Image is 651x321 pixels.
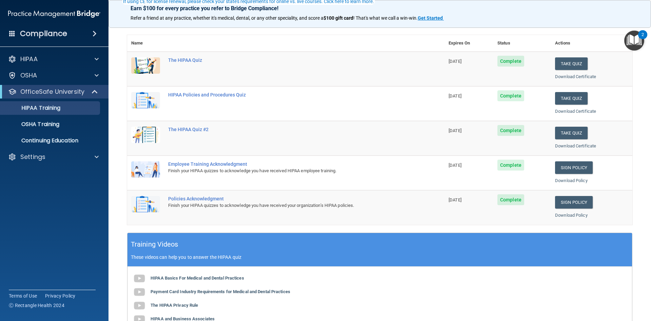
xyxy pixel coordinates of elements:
a: Get Started [418,15,444,21]
img: gray_youtube_icon.38fcd6cc.png [133,272,146,285]
a: HIPAA [8,55,99,63]
span: Complete [497,56,524,67]
img: gray_youtube_icon.38fcd6cc.png [133,299,146,313]
button: Open Resource Center, 2 new notifications [624,31,644,51]
a: Download Policy [555,213,588,218]
b: HIPAA Basics For Medical and Dental Practices [151,275,244,281]
span: Complete [497,90,524,101]
img: PMB logo [8,7,100,21]
a: Download Certificate [555,109,596,114]
span: Refer a friend at any practice, whether it's medical, dental, or any other speciality, and score a [131,15,323,21]
p: Continuing Education [4,137,97,144]
b: The HIPAA Privacy Rule [151,303,198,308]
p: Earn $100 for every practice you refer to Bridge Compliance! [131,5,629,12]
button: Take Quiz [555,57,588,70]
th: Status [493,35,551,52]
div: Policies Acknowledgment [168,196,411,201]
span: [DATE] [449,197,461,202]
span: Complete [497,160,524,171]
p: These videos can help you to answer the HIPAA quiz [131,254,629,260]
span: ! That's what we call a win-win. [353,15,418,21]
h4: Compliance [20,29,67,38]
a: Privacy Policy [45,292,76,299]
div: Finish your HIPAA quizzes to acknowledge you have received HIPAA employee training. [168,167,411,175]
b: Payment Card Industry Requirements for Medical and Dental Practices [151,289,290,294]
span: [DATE] [449,59,461,64]
a: Sign Policy [555,161,593,174]
a: OSHA [8,71,99,79]
p: OSHA Training [4,121,59,128]
span: [DATE] [449,93,461,99]
p: HIPAA Training [4,105,60,111]
span: [DATE] [449,128,461,133]
button: Take Quiz [555,127,588,139]
strong: Get Started [418,15,443,21]
th: Expires On [445,35,493,52]
a: Download Policy [555,178,588,183]
p: Settings [20,153,45,161]
span: Complete [497,125,524,136]
p: OSHA [20,71,37,79]
p: OfficeSafe University [20,88,84,96]
div: Finish your HIPAA quizzes to acknowledge you have received your organization’s HIPAA policies. [168,201,411,210]
img: gray_youtube_icon.38fcd6cc.png [133,285,146,299]
span: [DATE] [449,163,461,168]
strong: $100 gift card [323,15,353,21]
a: Sign Policy [555,196,593,209]
div: Employee Training Acknowledgment [168,161,411,167]
a: Settings [8,153,99,161]
h5: Training Videos [131,238,178,250]
a: OfficeSafe University [8,88,98,96]
button: Take Quiz [555,92,588,105]
th: Name [127,35,164,52]
div: The HIPAA Quiz #2 [168,127,411,132]
div: HIPAA Policies and Procedures Quiz [168,92,411,97]
a: Download Certificate [555,74,596,79]
div: 2 [642,35,644,43]
div: The HIPAA Quiz [168,57,411,63]
p: HIPAA [20,55,38,63]
a: Terms of Use [9,292,37,299]
span: Ⓒ Rectangle Health 2024 [9,302,64,309]
span: Complete [497,194,524,205]
th: Actions [551,35,632,52]
a: Download Certificate [555,143,596,148]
